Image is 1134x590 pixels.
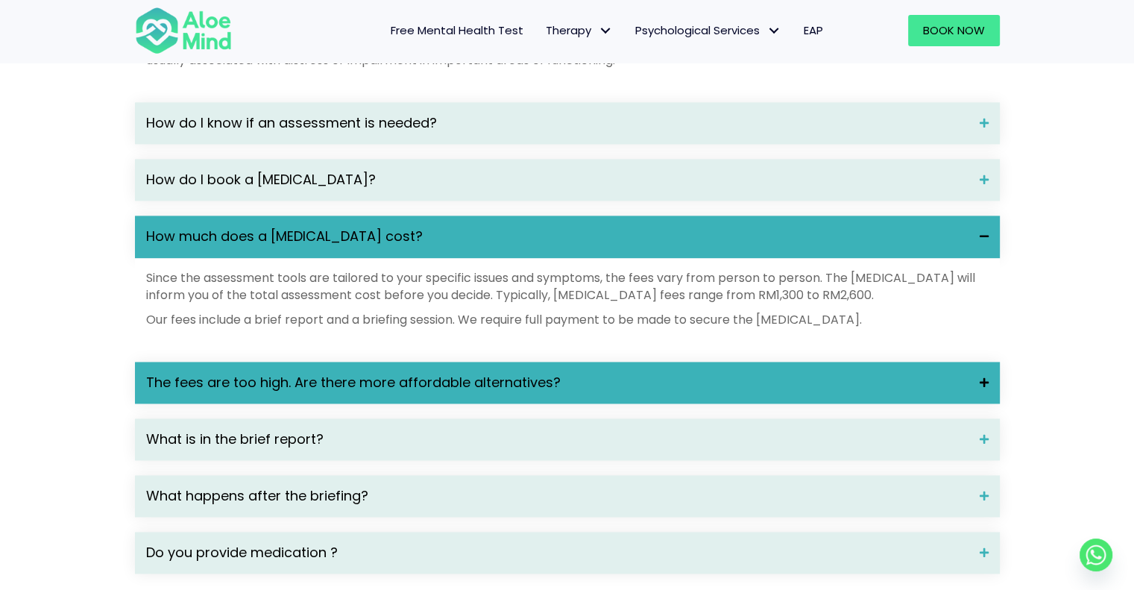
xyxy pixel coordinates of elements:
[146,113,968,133] span: How do I know if an assessment is needed?
[146,373,968,392] span: The fees are too high. Are there more affordable alternatives?
[135,6,232,55] img: Aloe mind Logo
[793,15,834,46] a: EAP
[146,227,968,246] span: How much does a [MEDICAL_DATA] cost?
[1080,539,1112,571] a: Whatsapp
[763,20,785,42] span: Psychological Services: submenu
[379,15,535,46] a: Free Mental Health Test
[146,311,989,328] p: Our fees include a brief report and a briefing session. We require full payment to be made to sec...
[546,22,613,38] span: Therapy
[146,170,968,189] span: How do I book a [MEDICAL_DATA]?
[595,20,617,42] span: Therapy: submenu
[624,15,793,46] a: Psychological ServicesPsychological Services: submenu
[146,486,968,506] span: What happens after the briefing?
[535,15,624,46] a: TherapyTherapy: submenu
[804,22,823,38] span: EAP
[146,543,968,562] span: Do you provide medication ?
[635,22,781,38] span: Psychological Services
[146,430,968,449] span: What is in the brief report?
[146,269,989,304] p: Since the assessment tools are tailored to your specific issues and symptoms, the fees vary from ...
[908,15,1000,46] a: Book Now
[923,22,985,38] span: Book Now
[391,22,523,38] span: Free Mental Health Test
[251,15,834,46] nav: Menu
